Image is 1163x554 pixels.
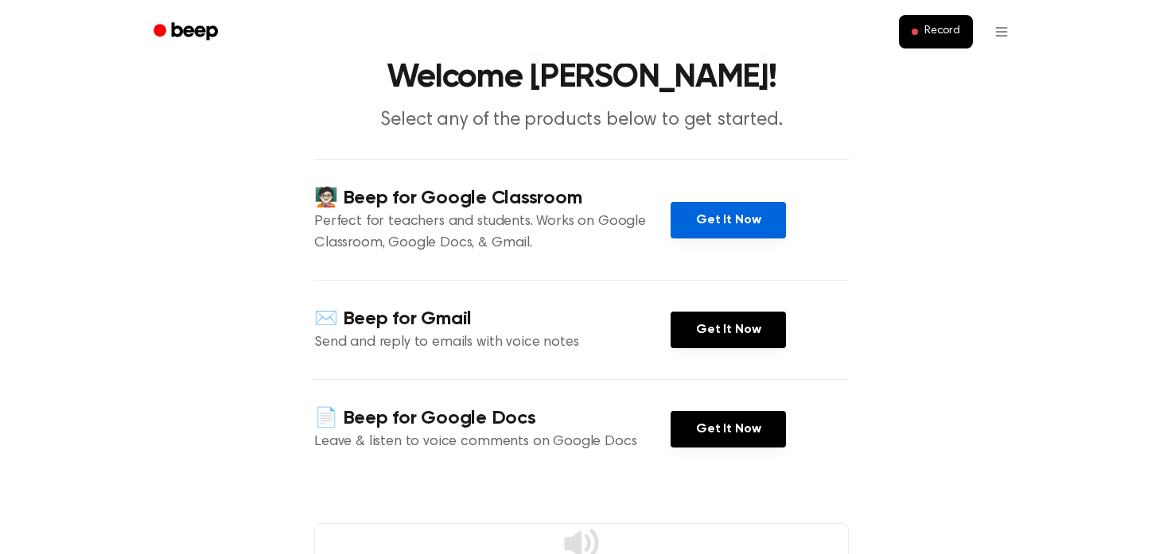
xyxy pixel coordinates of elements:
[314,211,671,254] p: Perfect for teachers and students. Works on Google Classroom, Google Docs, & Gmail.
[314,185,671,211] h4: 🧑🏻‍🏫 Beep for Google Classroom
[314,405,671,432] h4: 📄 Beep for Google Docs
[314,306,671,332] h4: ✉️ Beep for Gmail
[671,202,786,238] a: Get It Now
[142,17,232,48] a: Beep
[276,107,887,134] p: Select any of the products below to get started.
[982,13,1021,51] button: Open menu
[174,61,989,95] h1: Welcome [PERSON_NAME]!
[314,432,671,453] p: Leave & listen to voice comments on Google Docs
[899,15,973,48] button: Record
[924,25,960,39] span: Record
[671,312,786,348] a: Get It Now
[671,411,786,447] a: Get It Now
[314,332,671,354] p: Send and reply to emails with voice notes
